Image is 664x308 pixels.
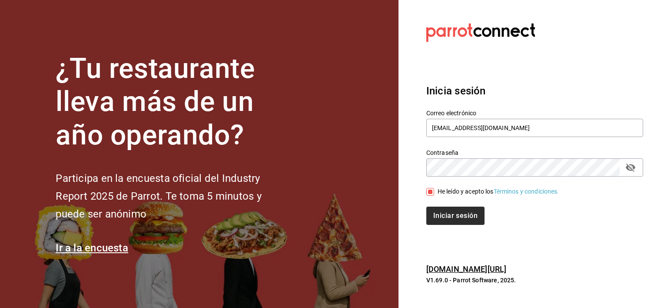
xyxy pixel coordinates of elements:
input: Ingresa tu correo electrónico [426,119,643,137]
h1: ¿Tu restaurante lleva más de un año operando? [56,52,290,152]
a: [DOMAIN_NAME][URL] [426,264,506,274]
p: V1.69.0 - Parrot Software, 2025. [426,276,643,285]
h3: Inicia sesión [426,83,643,99]
div: He leído y acepto los [438,187,559,196]
button: passwordField [623,160,638,175]
label: Contraseña [426,149,643,155]
label: Correo electrónico [426,110,643,116]
h2: Participa en la encuesta oficial del Industry Report 2025 de Parrot. Te toma 5 minutos y puede se... [56,170,290,223]
a: Términos y condiciones. [494,188,559,195]
button: Iniciar sesión [426,207,485,225]
a: Ir a la encuesta [56,242,128,254]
